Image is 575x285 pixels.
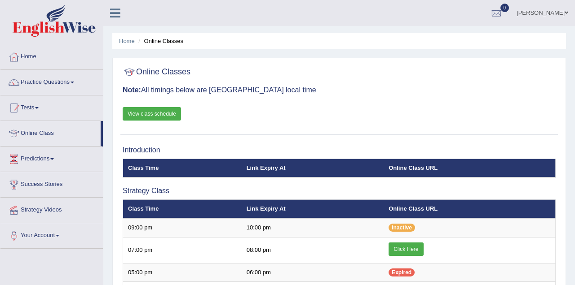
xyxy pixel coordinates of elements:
a: Success Stories [0,172,103,194]
h3: All timings below are [GEOGRAPHIC_DATA] local time [123,86,556,94]
a: Home [119,38,135,44]
td: 10:00 pm [242,218,384,237]
a: View class schedule [123,107,181,121]
th: Online Class URL [384,199,555,218]
b: Note: [123,86,141,94]
th: Class Time [123,159,242,177]
a: Tests [0,95,103,118]
a: Your Account [0,223,103,246]
span: Expired [389,268,415,276]
a: Predictions [0,147,103,169]
a: Click Here [389,242,423,256]
a: Practice Questions [0,70,103,92]
td: 07:00 pm [123,237,242,263]
th: Online Class URL [384,159,555,177]
h3: Introduction [123,146,556,154]
th: Link Expiry At [242,159,384,177]
td: 06:00 pm [242,263,384,282]
a: Strategy Videos [0,198,103,220]
th: Link Expiry At [242,199,384,218]
a: Online Class [0,121,101,143]
a: Home [0,44,103,67]
td: 05:00 pm [123,263,242,282]
li: Online Classes [136,37,183,45]
td: 08:00 pm [242,237,384,263]
h2: Online Classes [123,65,190,79]
td: 09:00 pm [123,218,242,237]
span: 0 [500,4,509,12]
th: Class Time [123,199,242,218]
h3: Strategy Class [123,187,556,195]
span: Inactive [389,224,415,232]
